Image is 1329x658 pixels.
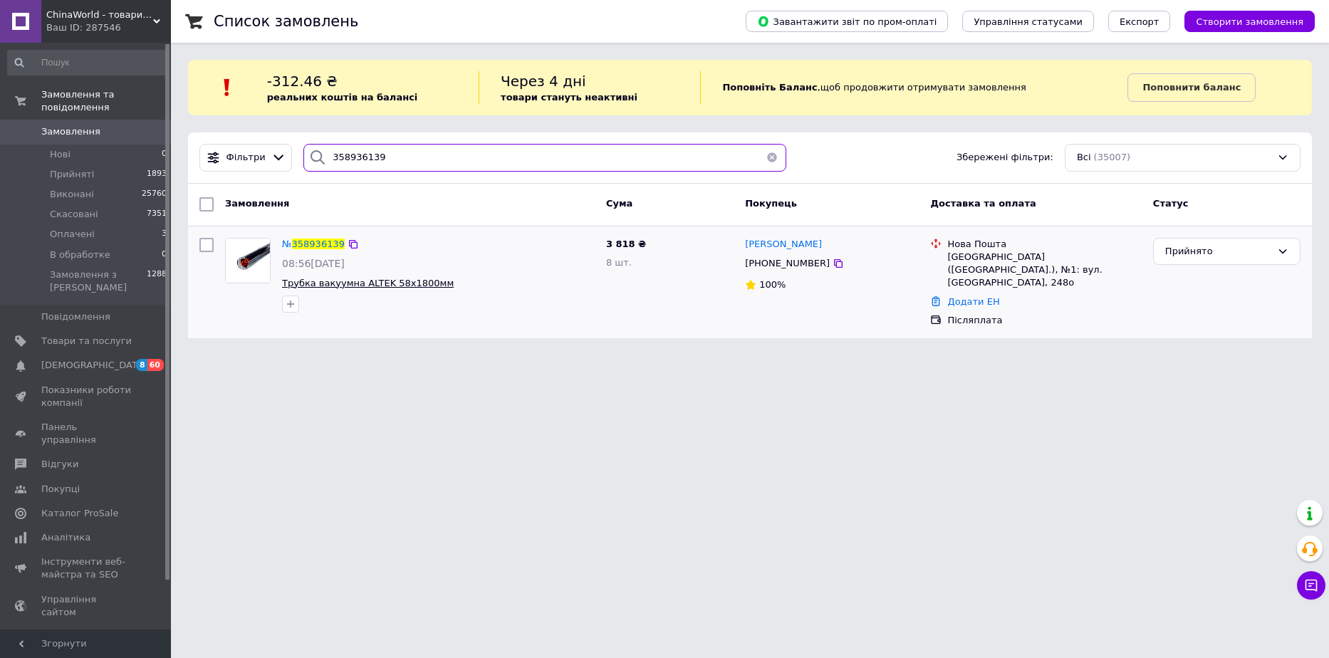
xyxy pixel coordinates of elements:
[501,73,586,90] span: Через 4 дні
[282,278,454,288] a: Трубка вакуумна ALTEK 58х1800мм
[50,249,110,261] span: В обработке
[282,239,345,249] a: №358936139
[41,310,110,323] span: Повідомлення
[41,555,132,581] span: Інструменти веб-майстра та SEO
[722,82,817,93] b: Поповніть Баланс
[1108,11,1171,32] button: Експорт
[757,15,937,28] span: Завантажити звіт по пром-оплаті
[41,384,132,409] span: Показники роботи компанії
[147,168,167,181] span: 1893
[162,148,167,161] span: 0
[225,238,271,283] a: Фото товару
[41,483,80,496] span: Покупці
[162,249,167,261] span: 0
[214,13,358,30] h1: Список замовлень
[1196,16,1303,27] span: Створити замовлення
[947,314,1141,327] div: Післяплата
[41,335,132,348] span: Товари та послуги
[282,239,292,249] span: №
[41,88,171,114] span: Замовлення та повідомлення
[50,148,71,161] span: Нові
[947,238,1141,251] div: Нова Пошта
[226,239,270,283] img: Фото товару
[267,73,338,90] span: -312.46 ₴
[46,21,171,34] div: Ваш ID: 287546
[606,239,646,249] span: 3 818 ₴
[1142,82,1241,93] b: Поповнити баланс
[1297,571,1325,600] button: Чат з покупцем
[7,50,168,75] input: Пошук
[745,238,822,251] a: [PERSON_NAME]
[142,188,167,201] span: 25760
[1094,152,1131,162] span: (35007)
[41,359,147,372] span: [DEMOGRAPHIC_DATA]
[745,258,830,268] span: [PHONE_NUMBER]
[50,168,94,181] span: Прийняті
[1077,151,1091,164] span: Всі
[226,151,266,164] span: Фільтри
[962,11,1094,32] button: Управління статусами
[50,228,95,241] span: Оплачені
[147,359,164,371] span: 60
[947,296,999,307] a: Додати ЕН
[50,268,147,294] span: Замовлення з [PERSON_NAME]
[147,268,167,294] span: 1288
[162,228,167,241] span: 3
[46,9,153,21] span: ChinaWorld - товари високої якості!
[217,77,238,98] img: :exclamation:
[1165,244,1271,259] div: Прийнято
[41,125,100,138] span: Замовлення
[41,458,78,471] span: Відгуки
[136,359,147,371] span: 8
[50,188,94,201] span: Виконані
[1127,73,1256,102] a: Поповнити баланс
[930,198,1036,209] span: Доставка та оплата
[746,11,948,32] button: Завантажити звіт по пром-оплаті
[759,279,786,290] span: 100%
[225,198,289,209] span: Замовлення
[1184,11,1315,32] button: Створити замовлення
[1170,16,1315,26] a: Створити замовлення
[745,198,797,209] span: Покупець
[50,208,98,221] span: Скасовані
[700,71,1127,104] div: , щоб продовжити отримувати замовлення
[947,251,1141,290] div: [GEOGRAPHIC_DATA] ([GEOGRAPHIC_DATA].), №1: вул. [GEOGRAPHIC_DATA], 248о
[41,593,132,619] span: Управління сайтом
[292,239,345,249] span: 358936139
[606,257,632,268] span: 8 шт.
[41,531,90,544] span: Аналітика
[974,16,1083,27] span: Управління статусами
[303,144,786,172] input: Пошук за номером замовлення, ПІБ покупця, номером телефону, Email, номером накладної
[745,239,822,249] span: [PERSON_NAME]
[1120,16,1159,27] span: Експорт
[282,258,345,269] span: 08:56[DATE]
[41,507,118,520] span: Каталог ProSale
[501,92,637,103] b: товари стануть неактивні
[1153,198,1189,209] span: Статус
[41,421,132,446] span: Панель управління
[758,144,786,172] button: Очистить
[957,151,1053,164] span: Збережені фільтри:
[147,208,167,221] span: 7351
[606,198,632,209] span: Cума
[267,92,418,103] b: реальних коштів на балансі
